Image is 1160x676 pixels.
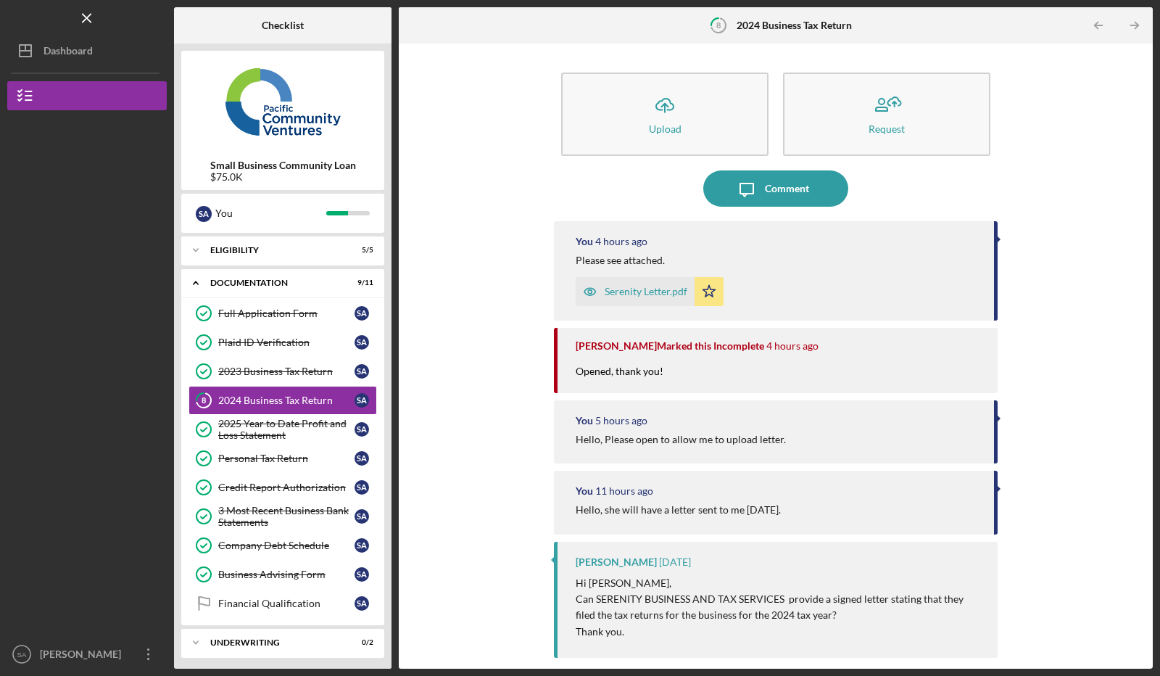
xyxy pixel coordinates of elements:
[716,20,721,30] tspan: 8
[576,575,983,591] p: Hi [PERSON_NAME],
[218,308,355,319] div: Full Application Form
[218,540,355,551] div: Company Debt Schedule
[347,246,373,255] div: 5 / 5
[188,299,377,328] a: Full Application FormSA
[210,171,356,183] div: $75.0K
[188,502,377,531] a: 3 Most Recent Business Bank StatementsSA
[576,415,593,426] div: You
[595,415,647,426] time: 2025-09-12 21:34
[215,201,326,226] div: You
[659,556,691,568] time: 2025-09-12 00:05
[188,386,377,415] a: 82024 Business Tax ReturnSA
[765,170,809,207] div: Comment
[262,20,304,31] b: Checklist
[218,366,355,377] div: 2023 Business Tax Return
[576,255,665,266] div: Please see attached.
[355,509,369,524] div: S A
[576,624,983,640] p: Thank you.
[576,504,781,516] div: Hello, she will have a letter sent to me [DATE].
[355,335,369,350] div: S A
[188,357,377,386] a: 2023 Business Tax ReturnSA
[210,279,337,287] div: Documentation
[188,444,377,473] a: Personal Tax ReturnSA
[576,364,678,393] div: Opened, thank you!
[188,328,377,357] a: Plaid ID VerificationSA
[43,36,93,69] div: Dashboard
[576,556,657,568] div: [PERSON_NAME]
[218,505,355,528] div: 3 Most Recent Business Bank Statements
[703,170,848,207] button: Comment
[218,395,355,406] div: 2024 Business Tax Return
[576,591,983,624] p: Can SERENITY BUSINESS AND TAX SERVICES provide a signed letter stating that they filed the tax re...
[649,123,681,134] div: Upload
[737,20,852,31] b: 2024 Business Tax Return
[7,640,167,669] button: SA[PERSON_NAME]
[218,598,355,609] div: Financial Qualification
[355,364,369,379] div: S A
[36,640,130,672] div: [PERSON_NAME]
[7,36,167,65] button: Dashboard
[210,638,337,647] div: Underwriting
[188,415,377,444] a: 2025 Year to Date Profit and Loss StatementSA
[218,453,355,464] div: Personal Tax Return
[347,279,373,287] div: 9 / 11
[188,531,377,560] a: Company Debt ScheduleSA
[347,638,373,647] div: 0 / 2
[355,538,369,553] div: S A
[605,286,687,297] div: Serenity Letter.pdf
[355,451,369,466] div: S A
[218,482,355,493] div: Credit Report Authorization
[595,485,653,497] time: 2025-09-12 15:08
[766,340,819,352] time: 2025-09-12 21:54
[576,340,764,352] div: [PERSON_NAME] Marked this Incomplete
[218,418,355,441] div: 2025 Year to Date Profit and Loss Statement
[218,337,355,348] div: Plaid ID Verification
[188,589,377,618] a: Financial QualificationSA
[202,396,206,405] tspan: 8
[869,123,905,134] div: Request
[595,236,647,247] time: 2025-09-12 22:01
[188,560,377,589] a: Business Advising FormSA
[576,277,724,306] button: Serenity Letter.pdf
[576,485,593,497] div: You
[17,651,27,659] text: SA
[355,596,369,611] div: S A
[355,422,369,437] div: S A
[181,58,384,145] img: Product logo
[576,236,593,247] div: You
[561,73,768,156] button: Upload
[355,306,369,321] div: S A
[196,206,212,222] div: S A
[783,73,990,156] button: Request
[576,434,786,445] div: Hello, Please open to allow me to upload letter.
[218,569,355,580] div: Business Advising Form
[355,567,369,582] div: S A
[210,246,337,255] div: Eligibility
[355,480,369,495] div: S A
[188,473,377,502] a: Credit Report AuthorizationSA
[355,393,369,408] div: S A
[210,160,356,171] b: Small Business Community Loan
